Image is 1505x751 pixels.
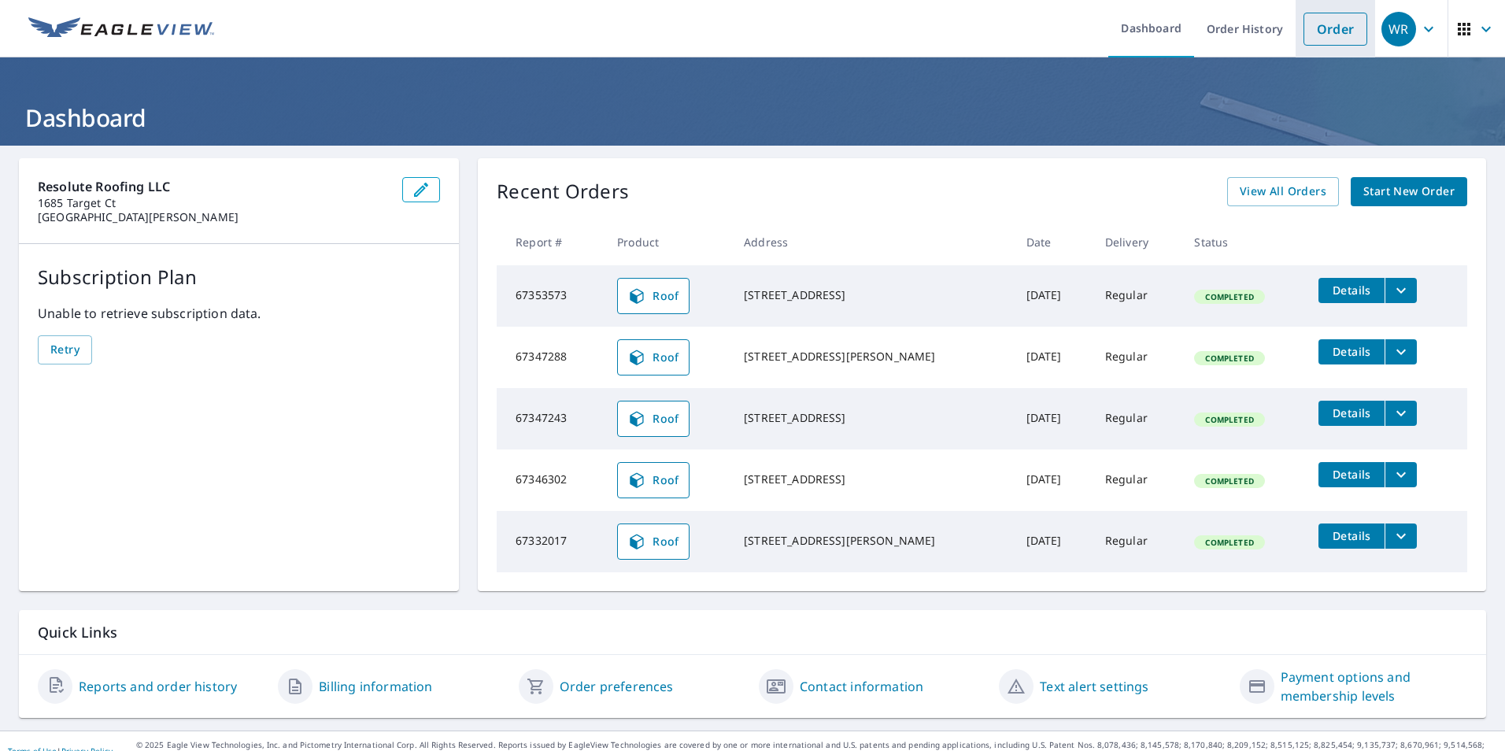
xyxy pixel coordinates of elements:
[1318,523,1385,549] button: detailsBtn-67332017
[1318,462,1385,487] button: detailsBtn-67346302
[38,304,440,323] p: Unable to retrieve subscription data.
[1328,405,1375,420] span: Details
[1385,401,1417,426] button: filesDropdownBtn-67347243
[1093,449,1182,511] td: Regular
[1014,219,1093,265] th: Date
[1093,327,1182,388] td: Regular
[1385,339,1417,364] button: filesDropdownBtn-67347288
[617,462,690,498] a: Roof
[627,348,679,367] span: Roof
[744,287,1001,303] div: [STREET_ADDRESS]
[800,677,923,696] a: Contact information
[1385,462,1417,487] button: filesDropdownBtn-67346302
[79,677,237,696] a: Reports and order history
[38,196,390,210] p: 1685 Target Ct
[1014,265,1093,327] td: [DATE]
[617,278,690,314] a: Roof
[560,677,674,696] a: Order preferences
[497,511,605,572] td: 67332017
[1093,511,1182,572] td: Regular
[1014,327,1093,388] td: [DATE]
[1318,339,1385,364] button: detailsBtn-67347288
[319,677,432,696] a: Billing information
[1351,177,1467,206] a: Start New Order
[1318,278,1385,303] button: detailsBtn-67353573
[731,219,1014,265] th: Address
[497,388,605,449] td: 67347243
[1227,177,1339,206] a: View All Orders
[1181,219,1306,265] th: Status
[497,177,629,206] p: Recent Orders
[1385,278,1417,303] button: filesDropdownBtn-67353573
[1014,449,1093,511] td: [DATE]
[627,409,679,428] span: Roof
[1093,219,1182,265] th: Delivery
[617,401,690,437] a: Roof
[497,449,605,511] td: 67346302
[627,532,679,551] span: Roof
[1318,401,1385,426] button: detailsBtn-67347243
[1328,528,1375,543] span: Details
[605,219,731,265] th: Product
[1385,523,1417,549] button: filesDropdownBtn-67332017
[1328,344,1375,359] span: Details
[50,340,80,360] span: Retry
[497,327,605,388] td: 67347288
[19,102,1486,134] h1: Dashboard
[38,210,390,224] p: [GEOGRAPHIC_DATA][PERSON_NAME]
[38,623,1467,642] p: Quick Links
[1196,537,1263,548] span: Completed
[38,177,390,196] p: Resolute Roofing LLC
[1328,283,1375,298] span: Details
[1328,467,1375,482] span: Details
[1196,475,1263,486] span: Completed
[38,335,92,364] button: Retry
[1040,677,1148,696] a: Text alert settings
[1014,388,1093,449] td: [DATE]
[617,339,690,375] a: Roof
[1303,13,1367,46] a: Order
[1363,182,1455,202] span: Start New Order
[617,523,690,560] a: Roof
[1093,265,1182,327] td: Regular
[38,263,440,291] p: Subscription Plan
[627,471,679,490] span: Roof
[497,265,605,327] td: 67353573
[497,219,605,265] th: Report #
[1196,353,1263,364] span: Completed
[744,533,1001,549] div: [STREET_ADDRESS][PERSON_NAME]
[744,472,1001,487] div: [STREET_ADDRESS]
[28,17,214,41] img: EV Logo
[1093,388,1182,449] td: Regular
[1196,291,1263,302] span: Completed
[1014,511,1093,572] td: [DATE]
[1196,414,1263,425] span: Completed
[627,287,679,305] span: Roof
[1240,182,1326,202] span: View All Orders
[744,410,1001,426] div: [STREET_ADDRESS]
[744,349,1001,364] div: [STREET_ADDRESS][PERSON_NAME]
[1281,668,1467,705] a: Payment options and membership levels
[1381,12,1416,46] div: WR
